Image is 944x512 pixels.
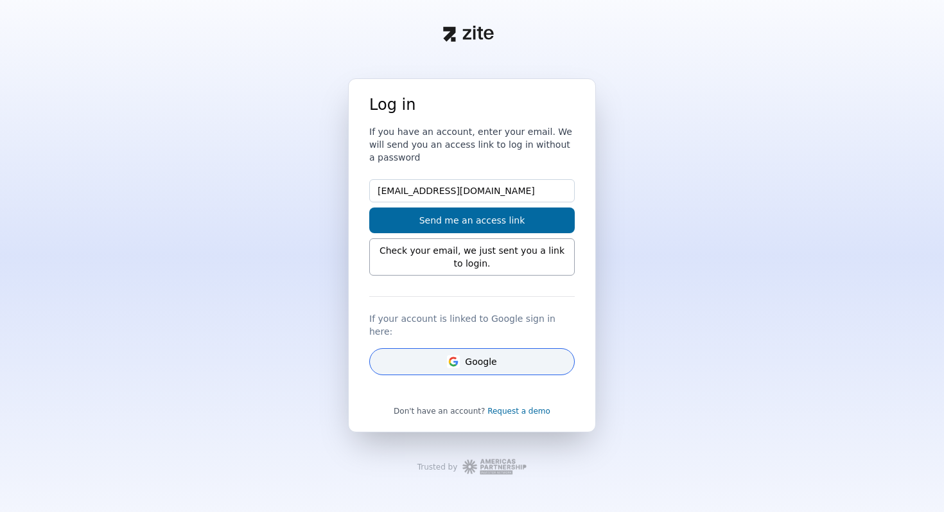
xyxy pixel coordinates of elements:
button: Send me an access link [369,207,575,233]
h1: Log in [369,94,575,115]
input: name@example.com [369,179,575,202]
svg: Google [447,355,460,368]
div: Don't have an account? [369,406,575,416]
div: If your account is linked to Google sign in here: [369,307,575,338]
button: GoogleGoogle [369,348,575,375]
div: Trusted by [417,462,458,472]
a: Request a demo [487,407,550,416]
div: Check your email, we just sent you a link to login. [369,238,575,276]
h3: If you have an account, enter your email. We will send you an access link to log in without a pas... [369,125,575,164]
img: Workspace Logo [462,458,527,475]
